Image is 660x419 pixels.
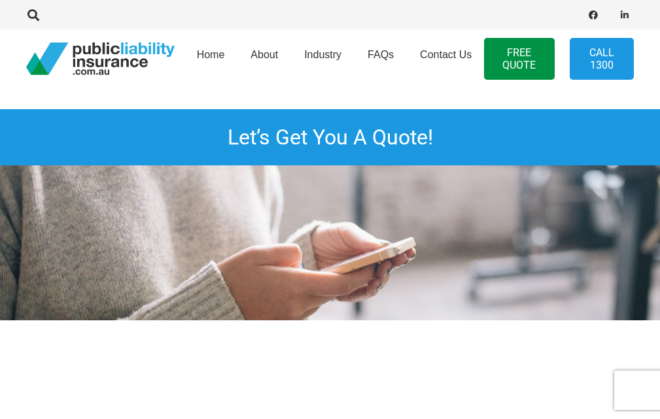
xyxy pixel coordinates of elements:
[304,49,341,60] span: Industry
[237,25,291,92] a: About
[616,6,634,24] a: LinkedIn
[368,49,394,60] span: FAQs
[184,25,238,92] a: Home
[584,6,602,24] a: Facebook
[26,42,175,75] a: pli_logotransparent
[484,38,555,80] a: FREE QUOTE
[350,320,415,386] img: zurich
[291,25,355,92] a: Industry
[420,49,472,60] span: Contact Us
[20,320,86,386] img: aig
[197,49,225,60] span: Home
[407,25,485,92] a: Contact Us
[355,25,407,92] a: FAQs
[570,38,634,80] a: Call 1300
[20,3,46,27] a: Search
[251,49,278,60] span: About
